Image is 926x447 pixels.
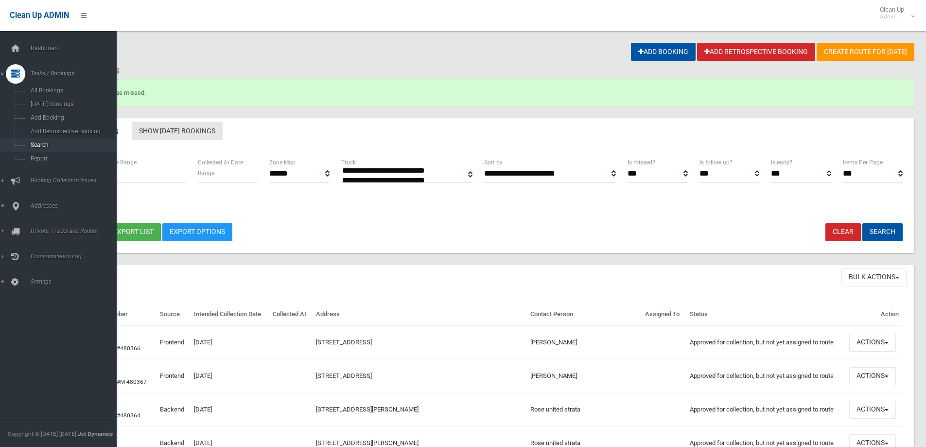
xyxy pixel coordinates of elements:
[697,43,815,61] a: Add Retrospective Booking
[316,406,419,413] a: [STREET_ADDRESS][PERSON_NAME]
[156,393,190,427] td: Backend
[28,87,116,94] span: All Bookings
[849,401,896,419] button: Actions
[78,304,156,326] th: Booking Number
[78,430,113,437] strong: Jet Dynamics
[28,155,116,162] span: Report
[117,378,147,385] a: #M-480367
[117,345,140,352] a: #480366
[341,157,356,168] label: Truck
[526,393,641,427] td: Rose united strata
[631,43,696,61] a: Add Booking
[686,304,845,326] th: Status
[849,367,896,385] button: Actions
[686,325,845,359] td: Approved for collection, but not yet assigned to route
[686,393,845,427] td: Approved for collection, but not yet assigned to route
[28,142,116,148] span: Search
[156,359,190,393] td: Frontend
[156,325,190,359] td: Frontend
[526,325,641,359] td: [PERSON_NAME]
[28,70,124,77] span: Tasks / Bookings
[28,177,124,184] span: Booking Collection Issues
[312,304,526,326] th: Address
[875,6,914,20] span: Clean Up
[841,268,907,286] button: Bulk Actions
[845,304,903,326] th: Action
[28,45,124,52] span: Dashboard
[190,393,269,427] td: [DATE]
[862,223,903,241] button: Search
[686,359,845,393] td: Approved for collection, but not yet assigned to route
[162,223,232,241] a: Export Options
[880,13,904,20] small: Admin
[825,223,861,241] a: Clear
[28,253,124,260] span: Communication Log
[43,79,914,107] div: Booking marked as missed.
[10,11,69,20] span: Clean Up ADMIN
[8,430,76,437] span: Copyright © [DATE]-[DATE]
[190,304,269,326] th: Intended Collection Date
[28,228,124,234] span: Drivers, Trucks and Routes
[156,304,190,326] th: Source
[28,101,116,107] span: [DATE] Bookings
[316,372,372,379] a: [STREET_ADDRESS]
[849,334,896,352] button: Actions
[316,439,419,447] a: [STREET_ADDRESS][PERSON_NAME]
[526,359,641,393] td: [PERSON_NAME]
[641,304,686,326] th: Assigned To
[28,278,124,285] span: Settings
[132,122,223,140] a: Show [DATE] Bookings
[28,128,116,135] span: Add Retrospective Booking
[106,223,161,241] button: Export list
[28,114,116,121] span: Add Booking
[117,412,140,419] a: #480364
[190,359,269,393] td: [DATE]
[817,43,914,61] a: Create route for [DATE]
[316,339,372,346] a: [STREET_ADDRESS]
[269,304,312,326] th: Collected At
[28,202,124,209] span: Addresses
[190,325,269,359] td: [DATE]
[526,304,641,326] th: Contact Person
